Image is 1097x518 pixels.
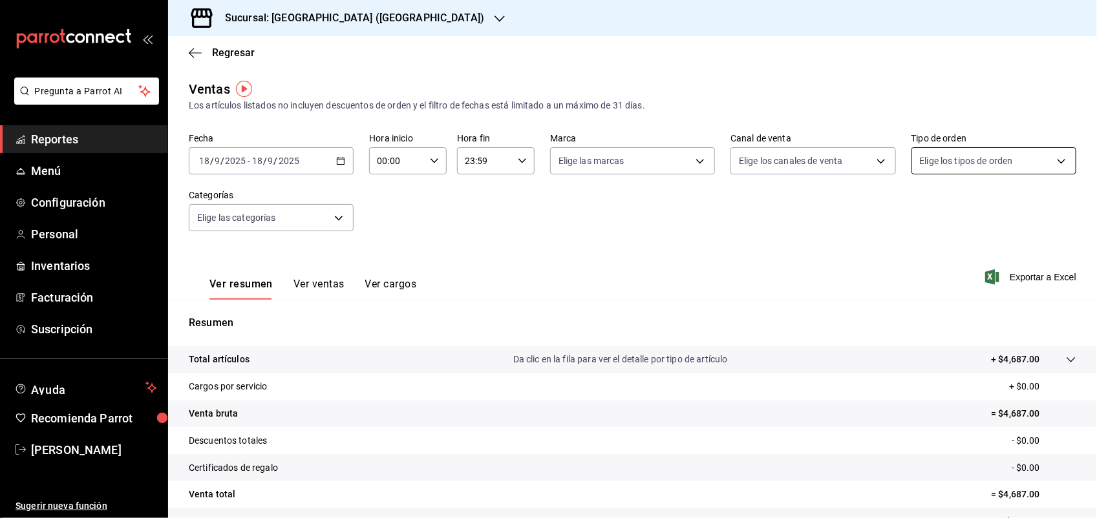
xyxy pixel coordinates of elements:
[224,156,246,166] input: ----
[278,156,300,166] input: ----
[214,156,220,166] input: --
[212,47,255,59] span: Regresar
[31,225,157,243] span: Personal
[992,407,1076,420] p: = $4,687.00
[559,154,624,167] span: Elige las marcas
[730,134,895,143] label: Canal de venta
[739,154,842,167] span: Elige los canales de venta
[14,78,159,105] button: Pregunta a Parrot AI
[550,134,715,143] label: Marca
[31,320,157,338] span: Suscripción
[988,269,1076,285] button: Exportar a Excel
[457,134,535,143] label: Hora fin
[365,278,417,300] button: Ver cargos
[215,10,484,26] h3: Sucursal: [GEOGRAPHIC_DATA] ([GEOGRAPHIC_DATA])
[197,211,276,224] span: Elige las categorías
[189,434,267,448] p: Descuentos totales
[31,289,157,306] span: Facturación
[220,156,224,166] span: /
[263,156,267,166] span: /
[189,380,268,393] p: Cargos por servicio
[248,156,250,166] span: -
[251,156,263,166] input: --
[992,488,1076,501] p: = $4,687.00
[16,499,157,513] span: Sugerir nueva función
[31,130,157,148] span: Reportes
[189,315,1076,331] p: Resumen
[911,134,1076,143] label: Tipo de orden
[189,99,1076,112] div: Los artículos listados no incluyen descuentos de orden y el filtro de fechas está limitado a un m...
[236,81,252,97] img: Tooltip marker
[189,488,235,501] p: Venta total
[31,194,157,211] span: Configuración
[1012,434,1076,448] p: - $0.00
[35,85,139,98] span: Pregunta a Parrot AI
[189,407,238,420] p: Venta bruta
[209,278,416,300] div: navigation tabs
[274,156,278,166] span: /
[210,156,214,166] span: /
[9,94,159,107] a: Pregunta a Parrot AI
[209,278,273,300] button: Ver resumen
[31,257,157,275] span: Inventarios
[1012,461,1076,475] p: - $0.00
[198,156,210,166] input: --
[189,461,278,475] p: Certificados de regalo
[189,79,230,99] div: Ventas
[189,191,354,200] label: Categorías
[293,278,345,300] button: Ver ventas
[31,441,157,459] span: [PERSON_NAME]
[920,154,1013,167] span: Elige los tipos de orden
[513,353,728,366] p: Da clic en la fila para ver el detalle por tipo de artículo
[369,134,447,143] label: Hora inicio
[268,156,274,166] input: --
[189,47,255,59] button: Regresar
[1009,380,1076,393] p: + $0.00
[142,34,153,44] button: open_drawer_menu
[31,162,157,180] span: Menú
[31,409,157,427] span: Recomienda Parrot
[189,353,250,366] p: Total artículos
[31,380,140,395] span: Ayuda
[992,353,1040,366] p: + $4,687.00
[189,134,354,143] label: Fecha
